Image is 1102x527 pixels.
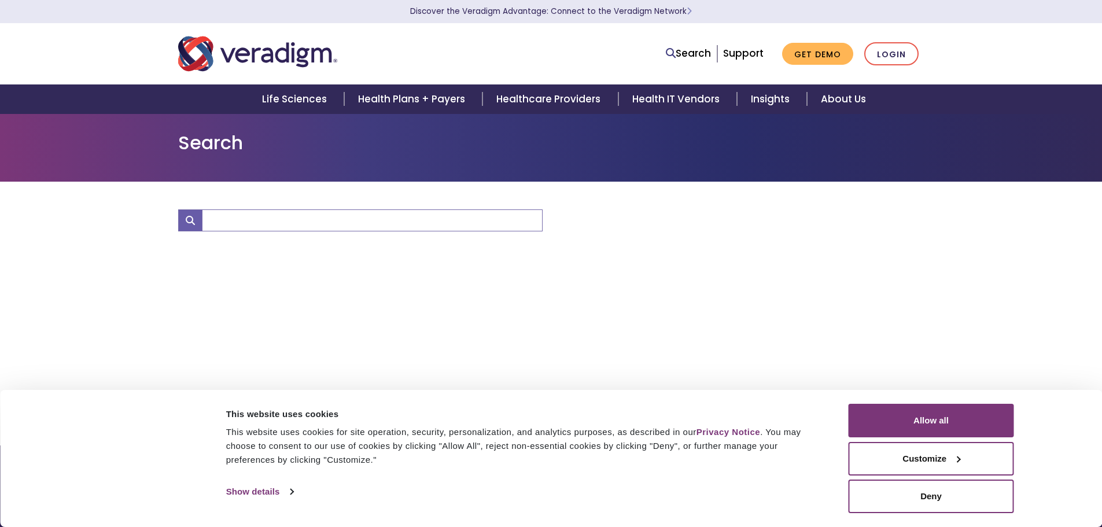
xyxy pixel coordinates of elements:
a: About Us [807,84,880,114]
a: Privacy Notice [696,427,760,437]
a: Search [666,46,711,61]
a: Life Sciences [248,84,344,114]
button: Customize [849,442,1014,476]
a: Health IT Vendors [618,84,737,114]
button: Allow all [849,404,1014,437]
a: Insights [737,84,807,114]
span: Learn More [687,6,692,17]
button: Deny [849,480,1014,513]
a: Show details [226,483,293,500]
img: Veradigm logo [178,35,337,73]
div: This website uses cookies [226,407,823,421]
a: Get Demo [782,43,853,65]
a: Support [723,46,764,60]
a: Discover the Veradigm Advantage: Connect to the Veradigm NetworkLearn More [410,6,692,17]
a: Health Plans + Payers [344,84,482,114]
a: Login [864,42,919,66]
a: Healthcare Providers [482,84,618,114]
h1: Search [178,132,924,154]
input: Search [202,209,543,231]
div: This website uses cookies for site operation, security, personalization, and analytics purposes, ... [226,425,823,467]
